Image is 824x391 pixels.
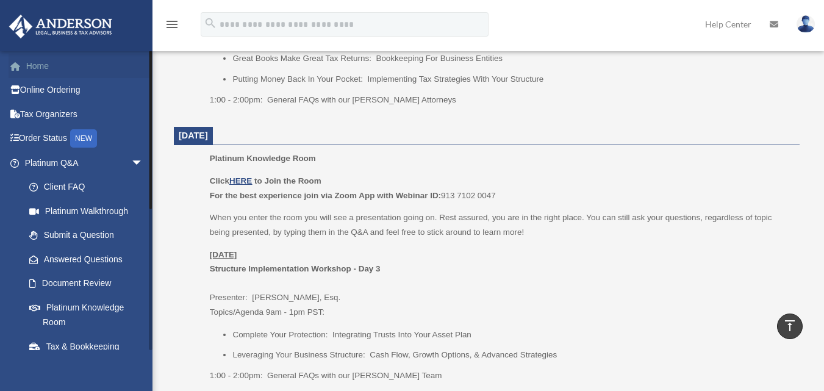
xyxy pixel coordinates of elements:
a: Home [9,54,162,78]
b: For the best experience join via Zoom App with Webinar ID: [210,191,441,200]
p: 913 7102 0047 [210,174,791,203]
a: Tax Organizers [9,102,162,126]
div: NEW [70,129,97,148]
li: Great Books Make Great Tax Returns: Bookkeeping For Business Entities [232,51,791,66]
p: 1:00 - 2:00pm: General FAQs with our [PERSON_NAME] Attorneys [210,93,791,107]
a: HERE [229,176,252,185]
p: When you enter the room you will see a presentation going on. Rest assured, you are in the right ... [210,210,791,239]
i: search [204,16,217,30]
li: Putting Money Back In Your Pocket: Implementing Tax Strategies With Your Structure [232,72,791,87]
u: [DATE] [210,250,237,259]
i: menu [165,17,179,32]
li: Leveraging Your Business Structure: Cash Flow, Growth Options, & Advanced Strategies [232,348,791,362]
a: Document Review [17,271,162,296]
a: menu [165,21,179,32]
img: Anderson Advisors Platinum Portal [5,15,116,38]
a: Platinum Knowledge Room [17,295,156,334]
a: Submit a Question [17,223,162,248]
span: [DATE] [179,131,208,140]
a: Platinum Walkthrough [17,199,162,223]
a: Tax & Bookkeeping Packages [17,334,162,373]
p: 1:00 - 2:00pm: General FAQs with our [PERSON_NAME] Team [210,368,791,383]
span: arrow_drop_down [131,151,156,176]
b: to Join the Room [254,176,321,185]
b: Click [210,176,254,185]
span: Platinum Knowledge Room [210,154,316,163]
b: Structure Implementation Workshop - Day 3 [210,264,381,273]
li: Complete Your Protection: Integrating Trusts Into Your Asset Plan [232,328,791,342]
img: User Pic [797,15,815,33]
a: Client FAQ [17,175,162,199]
a: Order StatusNEW [9,126,162,151]
a: Platinum Q&Aarrow_drop_down [9,151,162,175]
p: Presenter: [PERSON_NAME], Esq. Topics/Agenda 9am - 1pm PST: [210,248,791,320]
a: vertical_align_top [777,314,803,339]
a: Online Ordering [9,78,162,102]
a: Answered Questions [17,247,162,271]
i: vertical_align_top [783,318,797,333]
